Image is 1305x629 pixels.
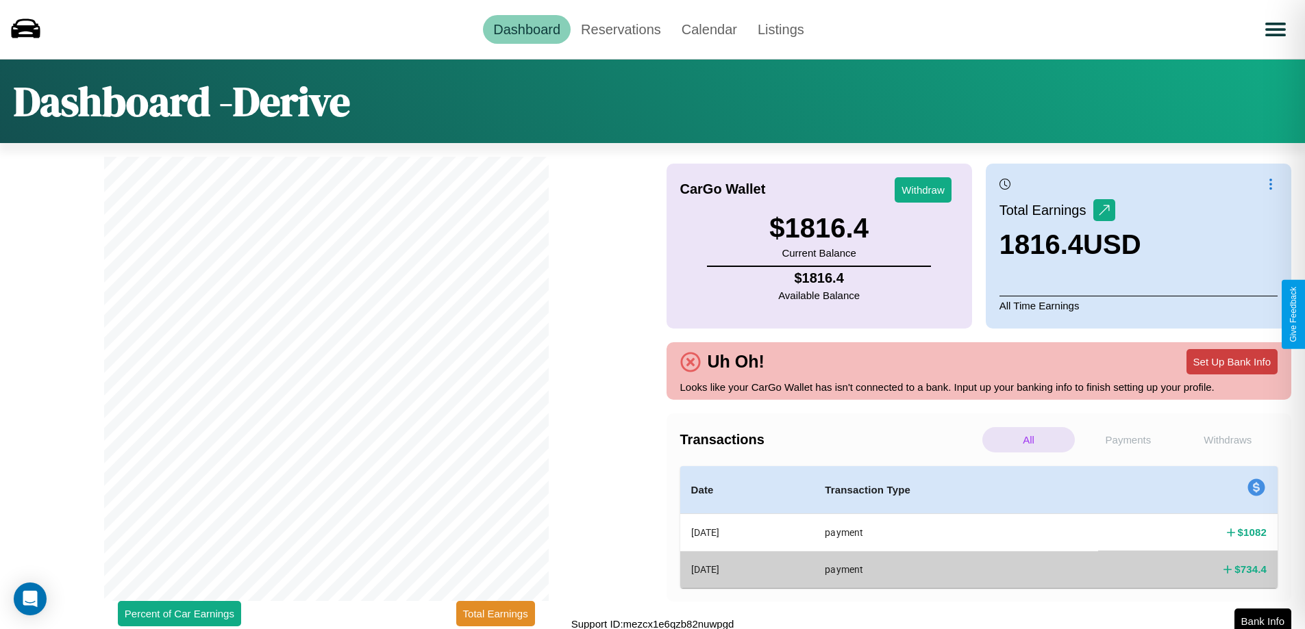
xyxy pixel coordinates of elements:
h4: $ 1816.4 [778,270,860,286]
button: Percent of Car Earnings [118,601,241,626]
h4: Uh Oh! [701,352,771,372]
div: Open Intercom Messenger [14,582,47,615]
p: Total Earnings [999,198,1093,222]
h4: CarGo Wallet [680,181,766,197]
p: All Time Earnings [999,296,1278,315]
button: Withdraw [895,177,952,203]
button: Total Earnings [456,601,535,626]
button: Open menu [1256,10,1295,49]
p: Current Balance [769,244,869,262]
h4: Transactions [680,432,979,448]
a: Calendar [671,15,747,44]
p: Available Balance [778,286,860,305]
h4: Transaction Type [825,482,1087,498]
p: Looks like your CarGo Wallet has isn't connected to a bank. Input up your banking info to finish ... [680,378,1278,396]
table: simple table [680,466,1278,588]
div: Give Feedback [1289,287,1298,342]
th: payment [814,551,1098,587]
a: Listings [747,15,815,44]
p: Payments [1082,427,1174,452]
h4: Date [691,482,804,498]
button: Set Up Bank Info [1186,349,1278,374]
p: All [982,427,1075,452]
a: Reservations [571,15,671,44]
h4: $ 734.4 [1234,562,1267,576]
h3: 1816.4 USD [999,229,1141,260]
th: [DATE] [680,551,815,587]
h4: $ 1082 [1238,525,1267,539]
h3: $ 1816.4 [769,213,869,244]
h1: Dashboard - Derive [14,73,350,129]
a: Dashboard [483,15,571,44]
th: payment [814,514,1098,552]
p: Withdraws [1182,427,1274,452]
th: [DATE] [680,514,815,552]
